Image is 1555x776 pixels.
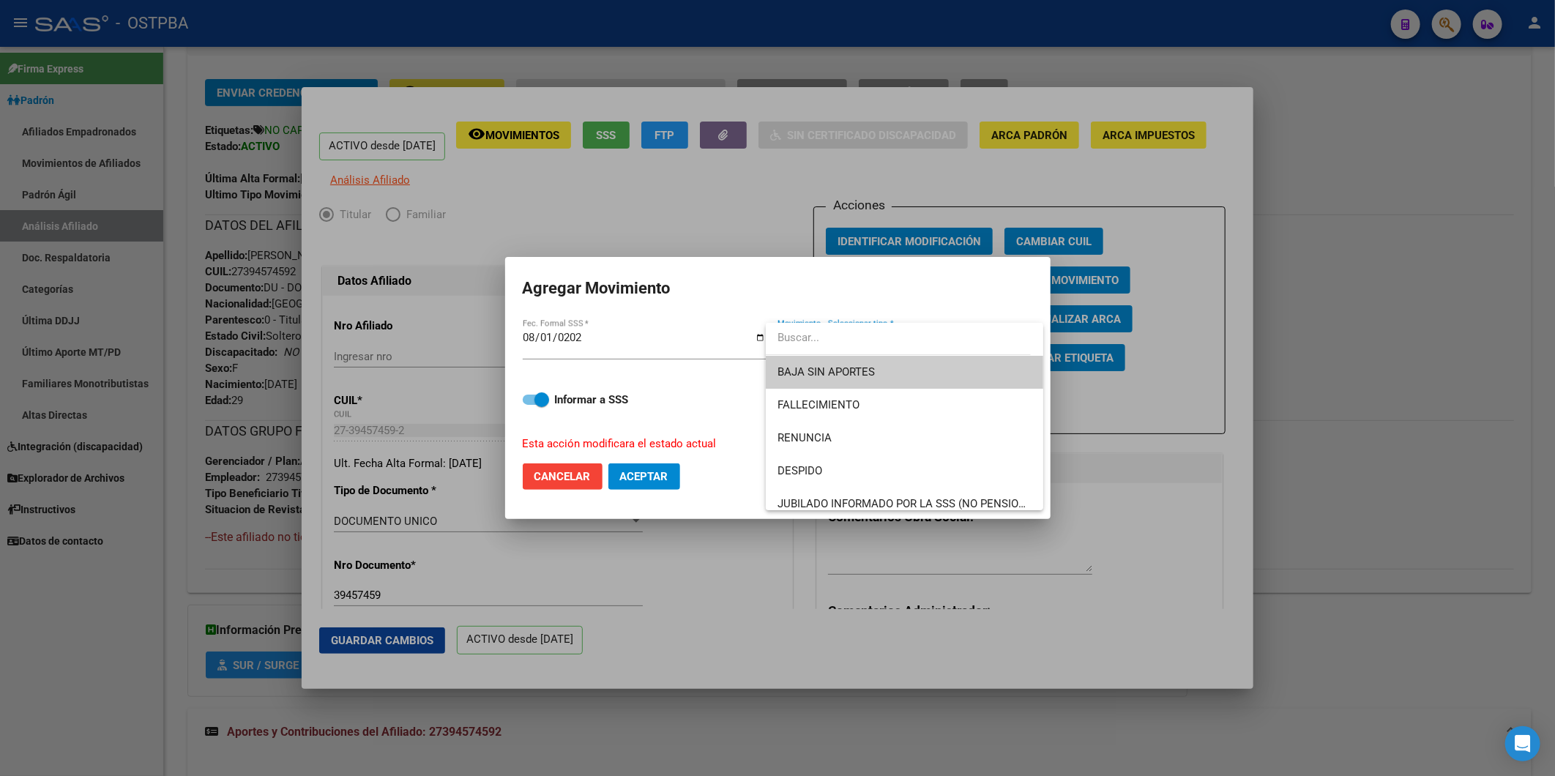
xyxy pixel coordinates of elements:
span: RENUNCIA [777,431,832,444]
span: BAJA SIN APORTES [777,365,875,378]
span: JUBILADO INFORMADO POR LA SSS (NO PENSIONADO) [777,497,1052,510]
span: DESPIDO [777,464,822,477]
input: dropdown search [766,321,1031,354]
div: Open Intercom Messenger [1505,726,1540,761]
span: FALLECIMIENTO [777,398,859,411]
